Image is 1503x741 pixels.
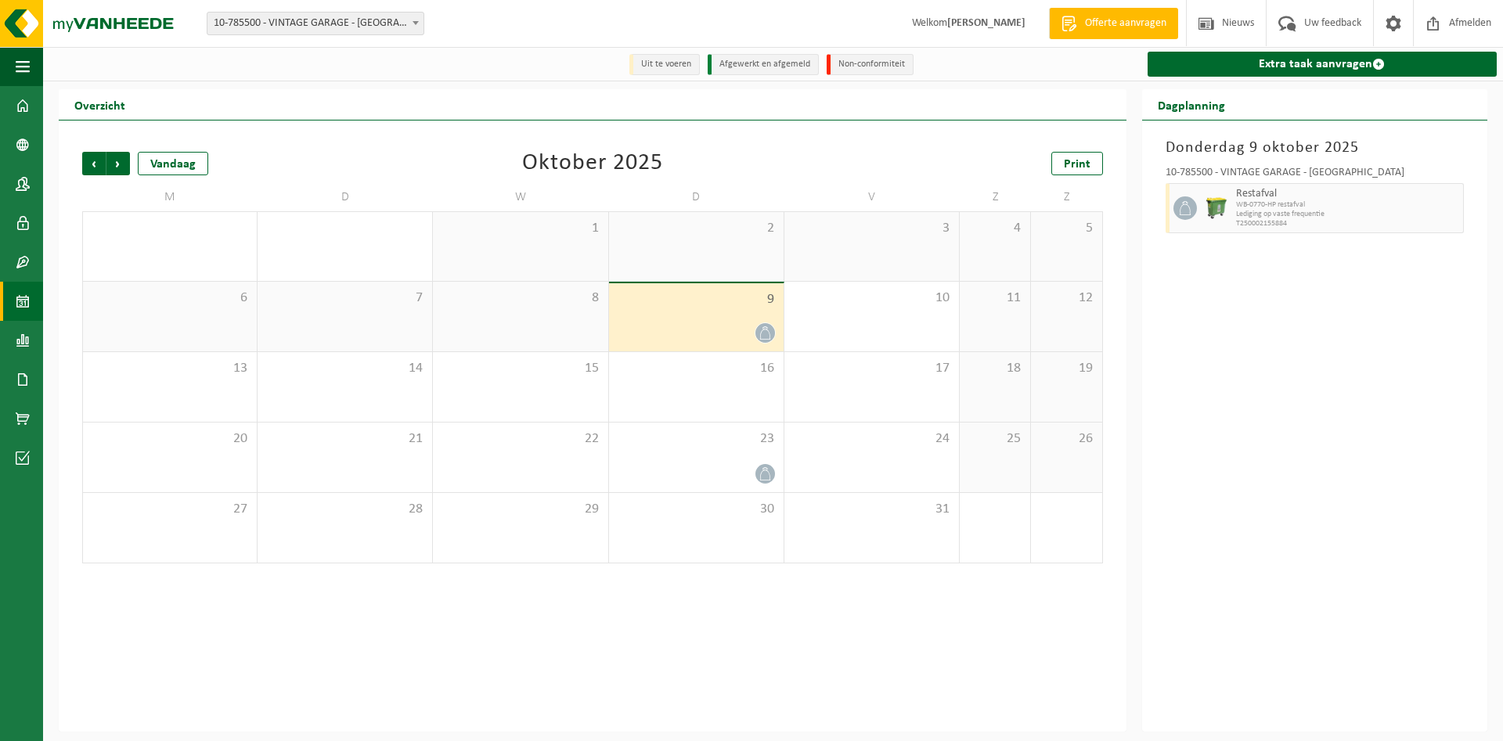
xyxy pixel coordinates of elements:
span: 29 [441,501,600,518]
h2: Overzicht [59,89,141,120]
span: 28 [265,501,424,518]
span: 14 [265,360,424,377]
span: 30 [617,501,776,518]
span: 25 [968,430,1022,448]
td: Z [960,183,1031,211]
strong: [PERSON_NAME] [947,17,1025,29]
span: 2 [617,220,776,237]
span: 8 [441,290,600,307]
td: Z [1031,183,1102,211]
span: Print [1064,158,1090,171]
span: 31 [792,501,951,518]
span: 3 [792,220,951,237]
span: 21 [265,430,424,448]
span: Restafval [1236,188,1459,200]
span: 18 [968,360,1022,377]
span: 13 [91,360,249,377]
span: 16 [617,360,776,377]
span: 10-785500 - VINTAGE GARAGE - LONDERZEEL [207,13,424,34]
span: 23 [617,430,776,448]
span: 4 [968,220,1022,237]
span: 7 [265,290,424,307]
td: D [258,183,433,211]
div: 10-785500 - VINTAGE GARAGE - [GEOGRAPHIC_DATA] [1166,167,1464,183]
img: WB-0770-HPE-GN-50 [1205,196,1228,220]
li: Afgewerkt en afgemeld [708,54,819,75]
li: Non-conformiteit [827,54,914,75]
span: 10-785500 - VINTAGE GARAGE - LONDERZEEL [207,12,424,35]
a: Print [1051,152,1103,175]
span: Vorige [82,152,106,175]
span: Offerte aanvragen [1081,16,1170,31]
span: 9 [617,291,776,308]
span: 20 [91,430,249,448]
span: 24 [792,430,951,448]
span: 19 [1039,360,1094,377]
span: 5 [1039,220,1094,237]
span: 6 [91,290,249,307]
span: Lediging op vaste frequentie [1236,210,1459,219]
h2: Dagplanning [1142,89,1241,120]
span: WB-0770-HP restafval [1236,200,1459,210]
span: 27 [91,501,249,518]
span: 12 [1039,290,1094,307]
td: V [784,183,960,211]
td: W [433,183,608,211]
li: Uit te voeren [629,54,700,75]
span: T250002155884 [1236,219,1459,228]
span: 15 [441,360,600,377]
h3: Donderdag 9 oktober 2025 [1166,136,1464,160]
span: 17 [792,360,951,377]
div: Oktober 2025 [522,152,663,175]
a: Extra taak aanvragen [1148,52,1497,77]
span: 22 [441,430,600,448]
div: Vandaag [138,152,208,175]
span: Volgende [106,152,130,175]
a: Offerte aanvragen [1049,8,1178,39]
td: M [82,183,258,211]
span: 11 [968,290,1022,307]
span: 26 [1039,430,1094,448]
td: D [609,183,784,211]
span: 10 [792,290,951,307]
span: 1 [441,220,600,237]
